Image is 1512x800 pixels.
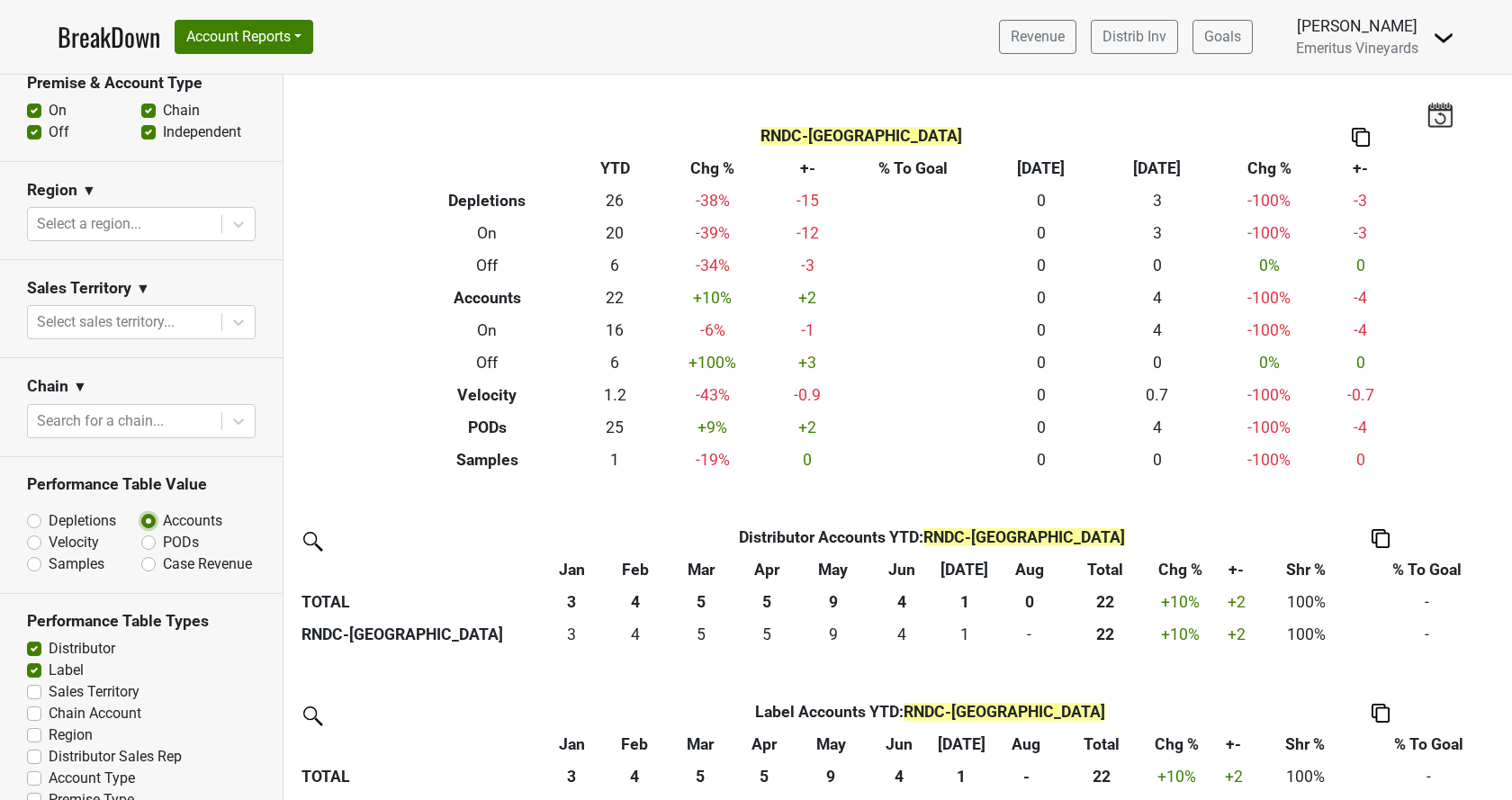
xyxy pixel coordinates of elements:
[869,553,934,586] th: Jun: activate to sort column ascending
[654,152,770,184] th: Chg %
[995,586,1064,618] th: 0
[540,728,604,760] th: Jan: activate to sort column ascending
[1147,618,1214,651] td: +10 %
[770,346,844,379] td: +3
[82,180,96,202] span: ▼
[867,728,931,760] th: Jun: activate to sort column ascending
[297,586,540,618] th: TOTAL
[1064,553,1147,586] th: Total: activate to sort column ascending
[1324,217,1398,249] td: -3
[797,618,869,651] td: 9
[992,760,1060,793] th: -
[1215,184,1324,217] td: -100 %
[654,217,770,249] td: -39 %
[544,623,599,646] div: 3
[797,553,869,586] th: May: activate to sort column ascending
[73,376,87,398] span: ▼
[297,728,540,760] th: &nbsp;: activate to sort column ascending
[604,586,668,618] th: 4
[1210,728,1256,760] th: +-: activate to sort column ascending
[796,728,867,760] th: May: activate to sort column ascending
[1099,249,1215,282] td: 0
[770,444,844,476] td: 0
[49,510,116,532] label: Depletions
[1259,586,1352,618] td: 100%
[733,728,795,760] th: Apr: activate to sort column ascending
[667,586,735,618] th: 5
[1296,40,1418,57] span: Emeritus Vineyards
[939,623,991,646] div: 1
[576,411,655,444] td: 25
[1099,444,1215,476] td: 0
[934,618,995,651] td: 1
[49,100,67,121] label: On
[576,217,655,249] td: 20
[1210,760,1256,793] td: +2
[931,760,993,793] th: 1
[163,510,222,532] label: Accounts
[983,217,1099,249] td: 0
[1060,760,1143,793] th: 22
[576,152,655,184] th: YTD
[540,553,604,586] th: Jan: activate to sort column ascending
[666,728,733,760] th: Mar: activate to sort column ascending
[934,586,995,618] th: 1
[770,282,844,314] td: +2
[995,618,1064,651] td: 0
[983,411,1099,444] td: 0
[49,681,139,703] label: Sales Territory
[654,444,770,476] td: -19 %
[923,528,1125,546] span: RNDC-[GEOGRAPHIC_DATA]
[1091,20,1178,54] a: Distrib Inv
[1099,217,1215,249] td: 3
[175,20,313,54] button: Account Reports
[1324,346,1398,379] td: 0
[27,612,256,631] h3: Performance Table Types
[1256,728,1354,760] th: Shr %: activate to sort column ascending
[163,100,200,121] label: Chain
[654,346,770,379] td: +100 %
[904,703,1105,721] span: RNDC-[GEOGRAPHIC_DATA]
[1296,14,1418,38] div: [PERSON_NAME]
[1324,184,1398,217] td: -3
[297,760,540,793] th: TOTAL
[654,249,770,282] td: -34 %
[49,703,141,724] label: Chain Account
[671,623,731,646] div: 5
[576,282,655,314] td: 22
[1213,553,1259,586] th: +-: activate to sort column ascending
[49,660,84,681] label: Label
[802,623,866,646] div: 9
[49,121,69,143] label: Off
[297,526,326,554] img: filter
[995,553,1064,586] th: Aug: activate to sort column ascending
[983,346,1099,379] td: 0
[1228,593,1246,611] span: +2
[1324,152,1398,184] th: +-
[399,282,576,314] th: Accounts
[576,346,655,379] td: 6
[540,760,604,793] th: 3
[1099,314,1215,346] td: 4
[1215,411,1324,444] td: -100 %
[999,20,1076,54] a: Revenue
[604,760,667,793] th: 4
[1099,152,1215,184] th: [DATE]
[399,411,576,444] th: PODs
[874,623,930,646] div: 4
[869,586,934,618] th: 4
[163,121,241,143] label: Independent
[1215,249,1324,282] td: 0 %
[399,217,576,249] th: On
[770,379,844,411] td: -0.9
[654,411,770,444] td: +9 %
[27,475,256,494] h3: Performance Table Value
[1064,586,1147,618] th: 22
[1143,728,1210,760] th: Chg %: activate to sort column ascending
[1215,282,1324,314] td: -100 %
[770,314,844,346] td: -1
[604,696,1256,728] th: Label Accounts YTD :
[1324,314,1398,346] td: -4
[1259,553,1352,586] th: Shr %: activate to sort column ascending
[27,377,68,396] h3: Chain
